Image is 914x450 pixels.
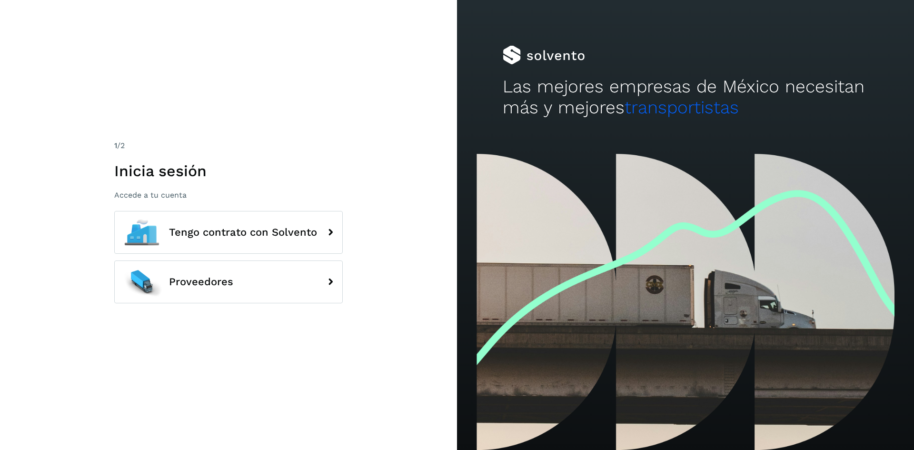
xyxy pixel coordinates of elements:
[114,260,343,303] button: Proveedores
[169,276,233,288] span: Proveedores
[114,162,343,180] h1: Inicia sesión
[114,141,117,150] span: 1
[114,211,343,254] button: Tengo contrato con Solvento
[169,227,317,238] span: Tengo contrato con Solvento
[625,97,739,118] span: transportistas
[503,76,868,119] h2: Las mejores empresas de México necesitan más y mejores
[114,190,343,200] p: Accede a tu cuenta
[114,140,343,151] div: /2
